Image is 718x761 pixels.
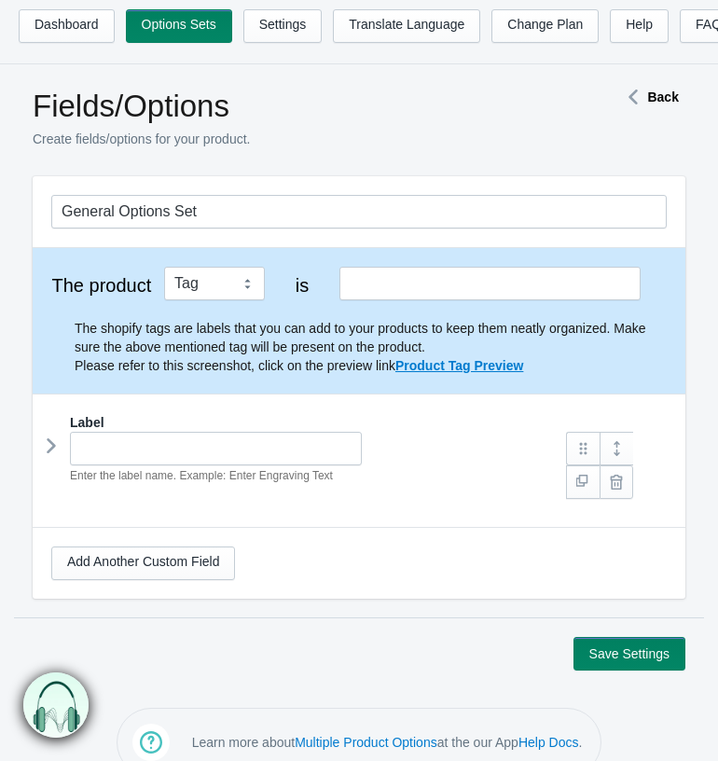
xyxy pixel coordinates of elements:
[395,358,523,373] a: Product Tag Preview
[70,413,104,432] label: Label
[243,9,323,43] a: Settings
[23,672,89,738] img: bxm.png
[518,735,579,750] a: Help Docs
[75,319,667,375] p: The shopify tags are labels that you can add to your products to keep them neatly organized. Make...
[51,547,235,580] a: Add Another Custom Field
[70,469,333,482] em: Enter the label name. Example: Enter Engraving Text
[192,733,583,752] p: Learn more about at the our App .
[491,9,599,43] a: Change Plan
[610,9,669,43] a: Help
[33,88,581,125] h1: Fields/Options
[619,90,678,104] a: Back
[573,637,685,671] button: Save Settings
[333,9,480,43] a: Translate Language
[19,9,115,43] a: Dashboard
[51,195,667,228] input: General Options Set
[51,276,152,295] label: The product
[647,90,678,104] strong: Back
[277,276,327,295] label: is
[33,130,581,148] p: Create fields/options for your product.
[295,735,437,750] a: Multiple Product Options
[126,9,232,43] a: Options Sets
